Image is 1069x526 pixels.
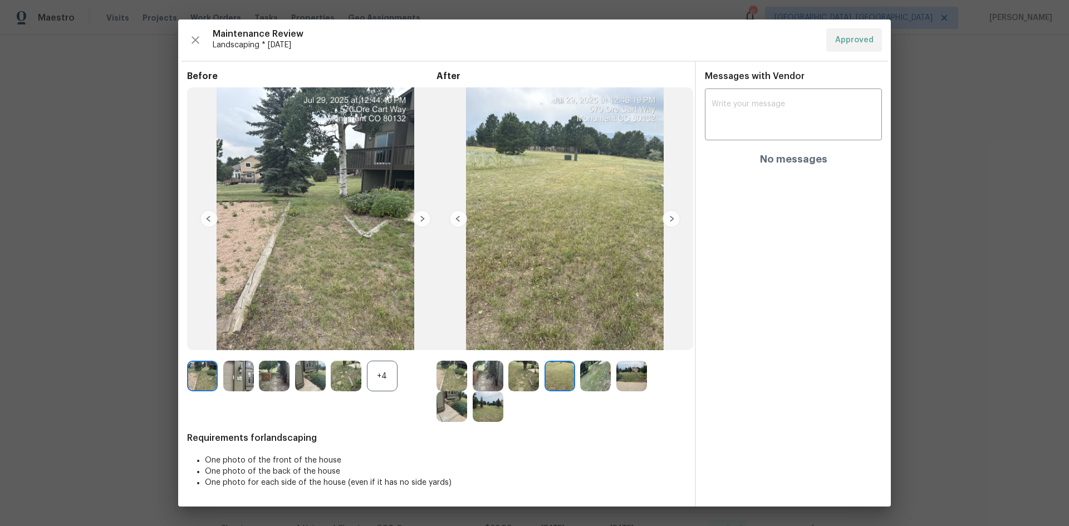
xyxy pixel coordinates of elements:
[367,361,398,391] div: +4
[760,154,827,165] h4: No messages
[437,71,686,82] span: After
[449,210,467,228] img: left-chevron-button-url
[187,71,437,82] span: Before
[663,210,680,228] img: right-chevron-button-url
[705,72,805,81] span: Messages with Vendor
[200,210,218,228] img: left-chevron-button-url
[205,466,686,477] li: One photo of the back of the house
[213,28,817,40] span: Maintenance Review
[213,40,817,51] span: Landscaping * [DATE]
[413,210,431,228] img: right-chevron-button-url
[205,455,686,466] li: One photo of the front of the house
[205,477,686,488] li: One photo for each side of the house (even if it has no side yards)
[187,432,686,444] span: Requirements for landscaping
